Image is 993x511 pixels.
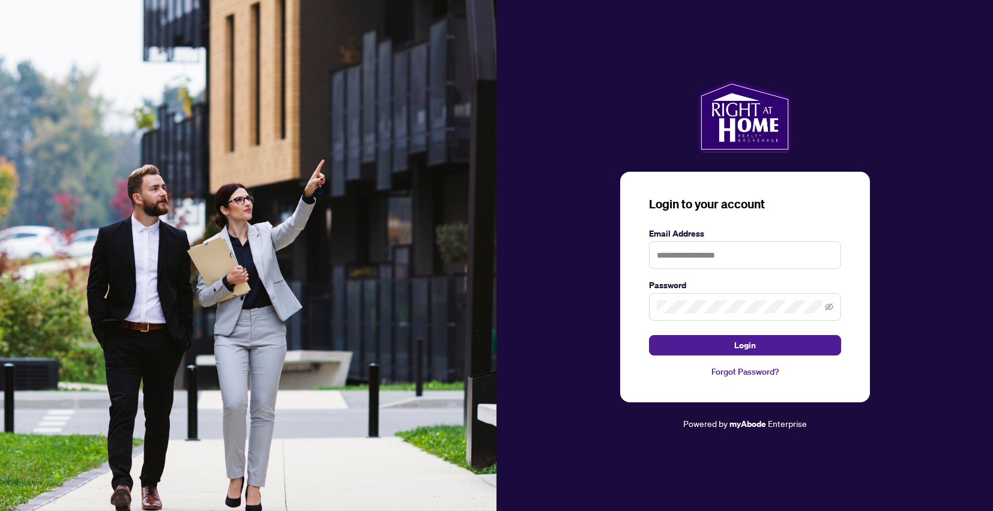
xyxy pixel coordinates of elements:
span: Login [734,336,756,355]
a: Forgot Password? [649,365,841,378]
button: Login [649,335,841,355]
label: Password [649,279,841,292]
img: ma-logo [698,80,791,153]
label: Email Address [649,227,841,240]
h3: Login to your account [649,196,841,213]
span: Powered by [683,418,728,429]
span: Enterprise [768,418,807,429]
span: eye-invisible [825,303,833,311]
a: myAbode [729,417,766,431]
